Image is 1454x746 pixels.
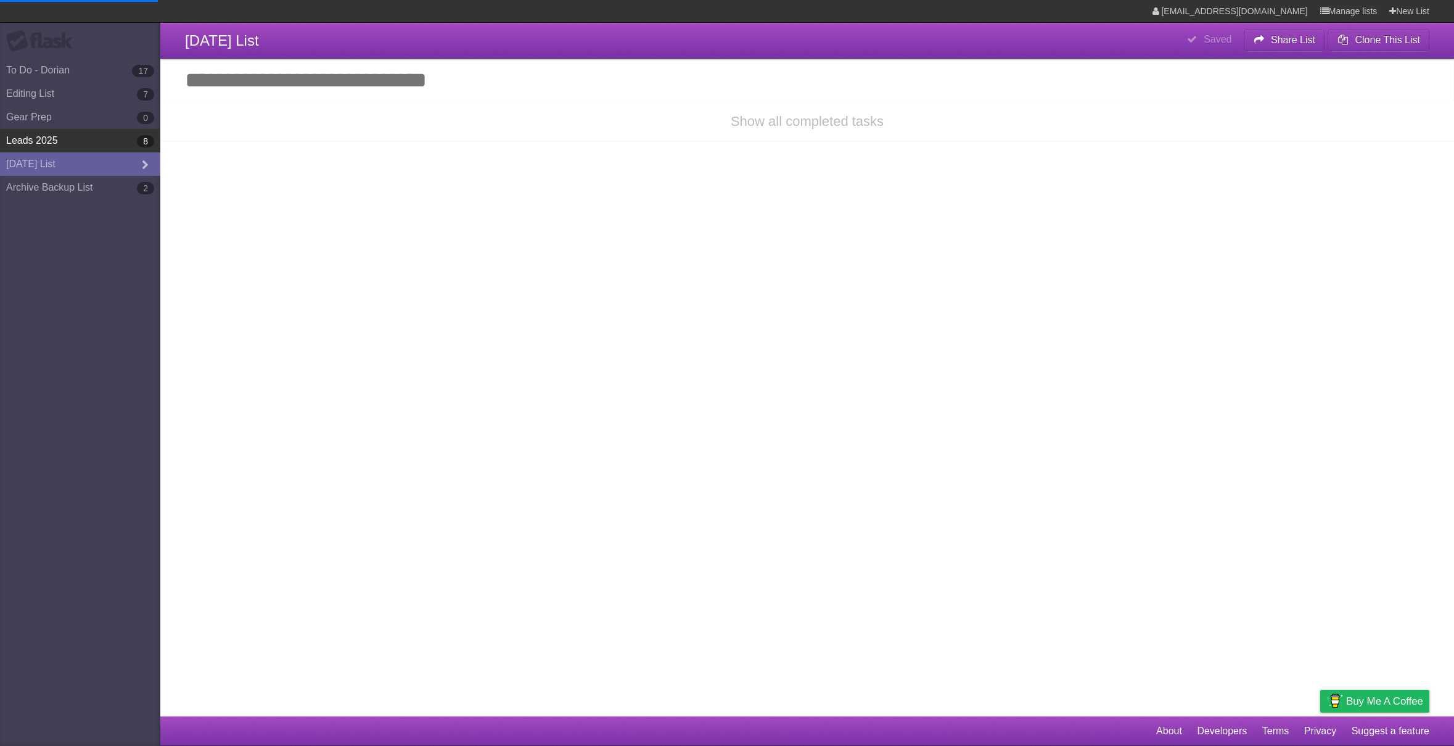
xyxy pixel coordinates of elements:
b: Saved [1204,34,1231,44]
b: Clone This List [1355,35,1420,45]
a: Show all completed tasks [731,114,884,129]
b: Share List [1271,35,1315,45]
div: Flask [6,30,80,52]
b: 2 [137,182,154,194]
button: Clone This List [1328,29,1429,51]
span: [DATE] List [185,32,259,49]
b: 7 [137,88,154,101]
a: Buy me a coffee [1320,690,1429,713]
b: 17 [132,65,154,77]
b: 8 [137,135,154,147]
img: Buy me a coffee [1326,690,1343,711]
a: Developers [1197,719,1247,743]
a: Suggest a feature [1352,719,1429,743]
span: Buy me a coffee [1346,690,1423,712]
b: 0 [137,112,154,124]
a: Terms [1262,719,1289,743]
button: Share List [1244,29,1325,51]
a: About [1156,719,1182,743]
a: Privacy [1304,719,1336,743]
